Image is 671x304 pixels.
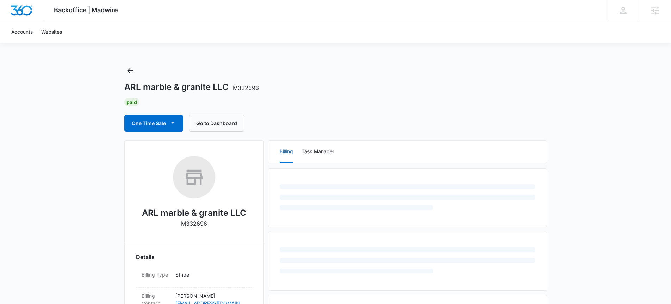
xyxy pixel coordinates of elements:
div: Paid [124,98,139,106]
button: Billing [280,141,293,163]
p: M332696 [181,219,207,228]
span: Details [136,253,155,261]
span: Backoffice | Madwire [54,6,118,14]
span: M332696 [233,84,259,91]
button: One Time Sale [124,115,183,132]
a: Accounts [7,21,37,43]
div: Billing TypeStripe [136,267,252,288]
h2: ARL marble & granite LLC [142,207,246,219]
button: Task Manager [302,141,334,163]
button: Go to Dashboard [189,115,244,132]
dt: Billing Type [142,271,170,278]
p: Stripe [175,271,247,278]
a: Websites [37,21,66,43]
h1: ARL marble & granite LLC [124,82,259,92]
p: [PERSON_NAME] [175,292,247,299]
button: Back [124,65,136,76]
